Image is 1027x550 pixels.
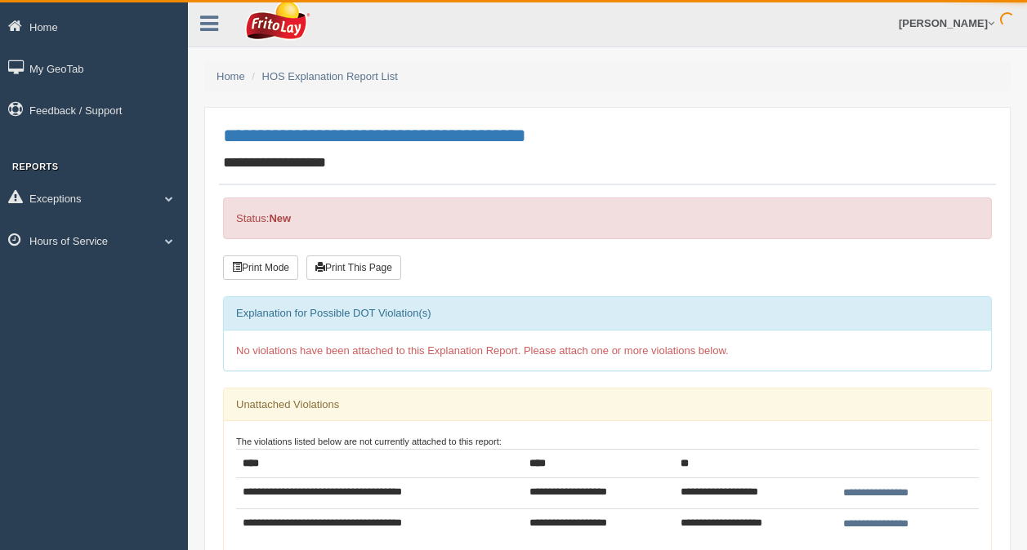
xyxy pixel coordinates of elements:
[223,197,992,239] div: Status:
[224,388,991,421] div: Unattached Violations
[269,212,291,224] strong: New
[236,437,502,446] small: The violations listed below are not currently attached to this report:
[306,255,401,280] button: Print This Page
[236,344,729,357] span: No violations have been attached to this Explanation Report. Please attach one or more violations...
[224,297,991,330] div: Explanation for Possible DOT Violation(s)
[223,255,298,280] button: Print Mode
[262,70,398,82] a: HOS Explanation Report List
[217,70,245,82] a: Home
